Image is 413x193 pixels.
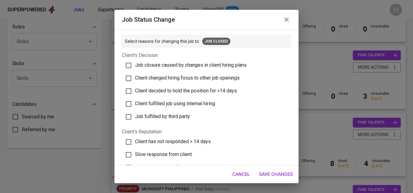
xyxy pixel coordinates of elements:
[256,168,296,181] button: Save Changes
[122,128,291,135] p: Client's Reputation
[135,62,247,68] span: Job closure caused by changes in client hiring plans
[125,38,200,44] p: Select reasons for changing this job to:
[135,88,237,94] span: Client decided to hold the position for >14 days
[229,168,253,181] button: Cancel
[122,52,291,59] p: Client's Decision
[202,39,230,44] span: Job Closed
[135,75,240,81] span: Client changed hiring focus to other job openings
[135,113,190,119] span: Job fulfilled by third party
[259,170,293,178] span: Save Changes
[122,15,175,24] h6: Job status change
[135,151,192,157] span: Slow response from client
[135,139,211,144] span: Client has not responded > 14 days
[232,170,250,178] span: Cancel
[135,164,223,170] span: Has not paid Glints for previous services
[135,101,215,106] span: Client fulfilled job using internal hiring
